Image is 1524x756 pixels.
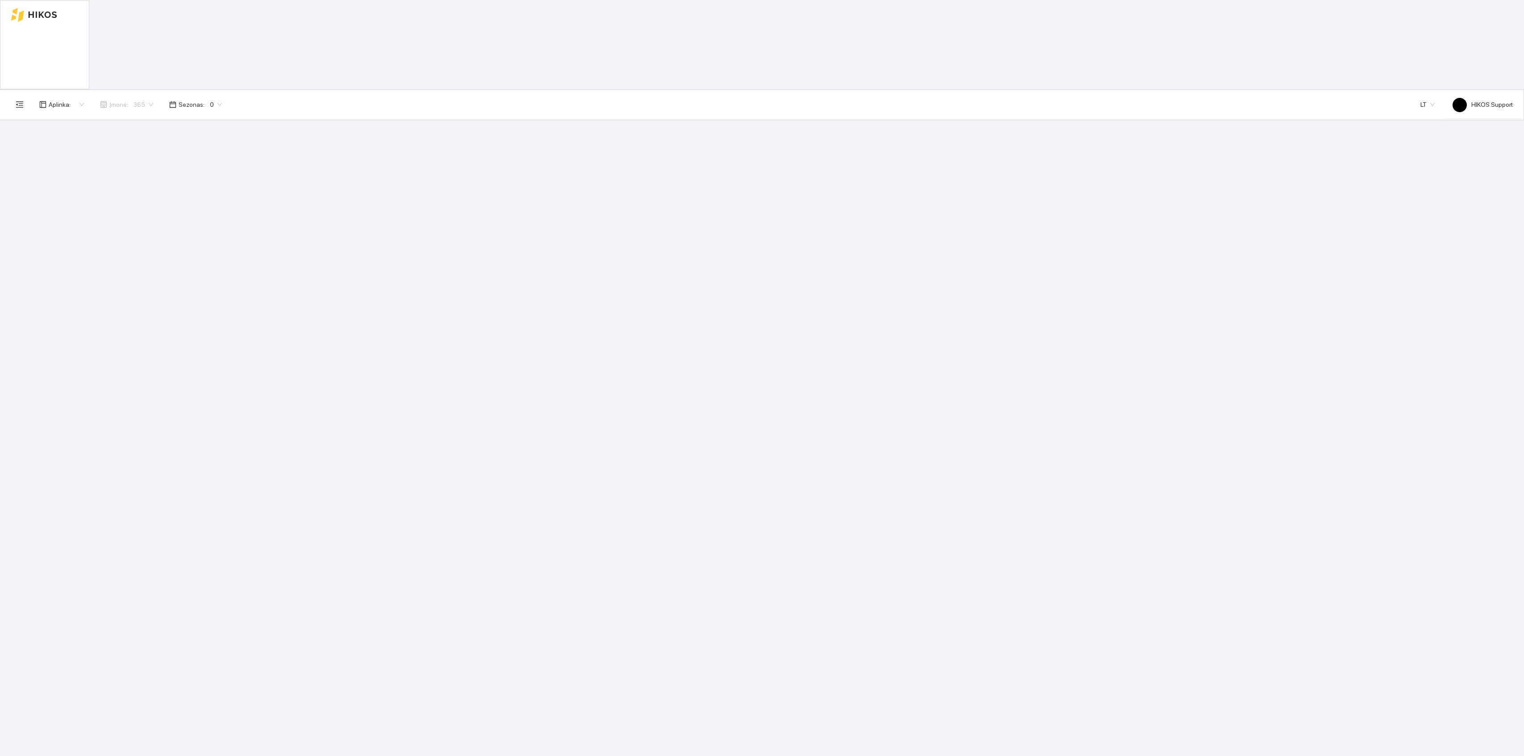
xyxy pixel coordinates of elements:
span: shop [100,101,107,108]
span: Aplinka : [49,100,71,109]
span: Įmonė : [109,100,128,109]
span: calendar [169,101,176,108]
span: HIKOS Support [1453,101,1513,108]
span: LT [1420,98,1435,111]
span: layout [39,101,46,108]
span: Sezonas : [179,100,205,109]
span: 0 [210,98,222,111]
span: menu-fold [16,101,24,109]
span: 365 [134,98,153,111]
button: menu-fold [11,96,29,113]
